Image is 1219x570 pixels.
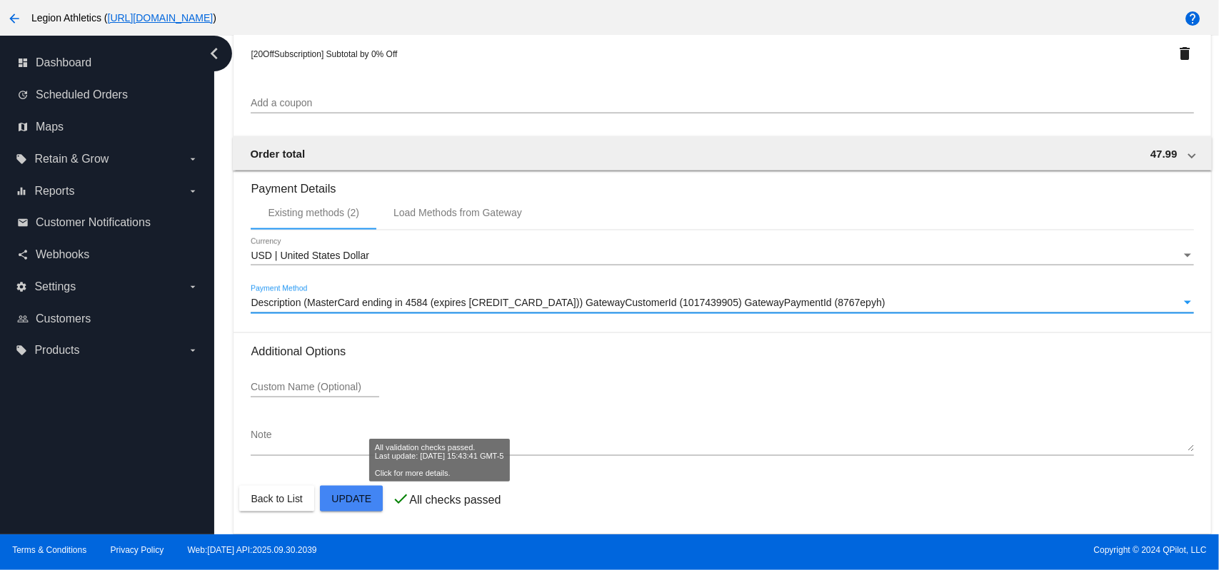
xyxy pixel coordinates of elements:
i: settings [16,281,27,292]
i: dashboard [17,57,29,68]
mat-select: Currency [251,250,1193,262]
div: Load Methods from Gateway [393,207,522,218]
i: arrow_drop_down [187,345,199,356]
a: Web:[DATE] API:2025.09.30.2039 [188,545,317,555]
mat-icon: help [1184,10,1201,27]
i: map [17,121,29,133]
span: USD | United States Dollar [251,250,368,261]
span: Legion Athletics ( ) [31,12,216,24]
span: Settings [34,280,76,293]
span: Maps [36,121,64,133]
i: email [17,217,29,228]
span: Products [34,344,79,357]
a: share Webhooks [17,243,199,266]
span: Webhooks [36,248,89,261]
i: arrow_drop_down [187,153,199,165]
i: arrow_drop_down [187,281,199,292]
span: [20OffSubscription] Subtotal by 0% Off [251,49,397,59]
mat-icon: delete [1177,45,1194,62]
a: map Maps [17,116,199,138]
span: Copyright © 2024 QPilot, LLC [622,545,1207,555]
i: local_offer [16,153,27,165]
span: Order total [250,148,305,160]
input: Add a coupon [251,98,1193,109]
span: Update [331,493,371,504]
a: people_outline Customers [17,307,199,330]
i: chevron_left [203,42,226,65]
a: [URL][DOMAIN_NAME] [108,12,214,24]
a: email Customer Notifications [17,211,199,234]
i: people_outline [17,313,29,325]
a: Privacy Policy [111,545,164,555]
span: Customers [36,312,91,325]
button: Update [320,486,383,512]
i: share [17,249,29,260]
mat-icon: check [392,491,409,508]
a: update Scheduled Orders [17,83,199,106]
span: Retain & Grow [34,153,109,166]
a: Terms & Conditions [12,545,86,555]
span: Dashboard [36,56,91,69]
a: dashboard Dashboard [17,51,199,74]
mat-icon: arrow_back [6,10,23,27]
i: arrow_drop_down [187,185,199,197]
span: Scheduled Orders [36,88,128,101]
p: All checks passed [409,494,501,507]
div: Existing methods (2) [268,207,359,218]
i: equalizer [16,185,27,197]
span: Reports [34,185,74,198]
span: 47.99 [1150,148,1178,160]
span: Back to List [251,493,302,504]
span: Description (MasterCard ending in 4584 (expires [CREDIT_CARD_DATA])) GatewayCustomerId (101743990... [251,297,885,308]
h3: Additional Options [251,345,1193,358]
mat-select: Payment Method [251,297,1193,309]
i: local_offer [16,345,27,356]
button: Back to List [239,486,313,512]
h3: Payment Details [251,171,1193,195]
input: Custom Name (Optional) [251,382,379,393]
span: Customer Notifications [36,216,151,229]
i: update [17,89,29,101]
mat-expansion-panel-header: Order total 47.99 [233,136,1211,171]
